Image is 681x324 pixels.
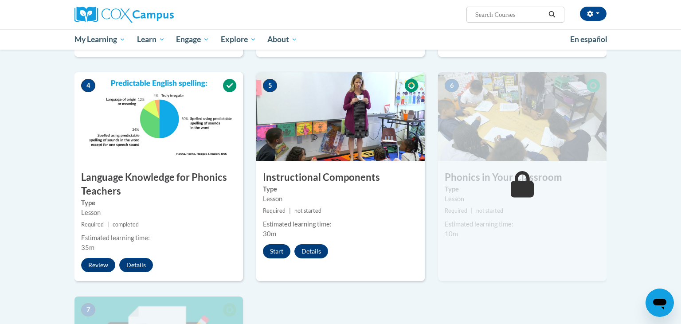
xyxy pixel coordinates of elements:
[74,171,243,198] h3: Language Knowledge for Phonics Teachers
[445,219,600,229] div: Estimated learning time:
[564,30,613,49] a: En español
[263,244,290,258] button: Start
[81,303,95,316] span: 7
[74,7,174,23] img: Cox Campus
[646,289,674,317] iframe: Button to launch messaging window
[474,9,545,20] input: Search Courses
[81,79,95,92] span: 4
[215,29,262,50] a: Explore
[221,34,256,45] span: Explore
[263,79,277,92] span: 5
[294,207,321,214] span: not started
[438,171,607,184] h3: Phonics in Your Classroom
[445,194,600,204] div: Lesson
[445,184,600,194] label: Type
[263,207,286,214] span: Required
[176,34,209,45] span: Engage
[263,230,276,238] span: 30m
[570,35,607,44] span: En español
[119,258,153,272] button: Details
[81,208,236,218] div: Lesson
[445,207,467,214] span: Required
[267,34,297,45] span: About
[445,230,458,238] span: 10m
[471,207,473,214] span: |
[263,194,418,204] div: Lesson
[81,233,236,243] div: Estimated learning time:
[69,29,131,50] a: My Learning
[580,7,607,21] button: Account Settings
[81,244,94,251] span: 35m
[137,34,165,45] span: Learn
[263,219,418,229] div: Estimated learning time:
[545,9,559,20] button: Search
[445,79,459,92] span: 6
[263,184,418,194] label: Type
[107,221,109,228] span: |
[74,7,243,23] a: Cox Campus
[262,29,304,50] a: About
[61,29,620,50] div: Main menu
[170,29,215,50] a: Engage
[113,221,139,228] span: completed
[256,72,425,161] img: Course Image
[294,244,328,258] button: Details
[81,198,236,208] label: Type
[438,72,607,161] img: Course Image
[81,221,104,228] span: Required
[476,207,503,214] span: not started
[256,171,425,184] h3: Instructional Components
[81,258,115,272] button: Review
[74,34,125,45] span: My Learning
[289,207,291,214] span: |
[131,29,171,50] a: Learn
[74,72,243,161] img: Course Image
